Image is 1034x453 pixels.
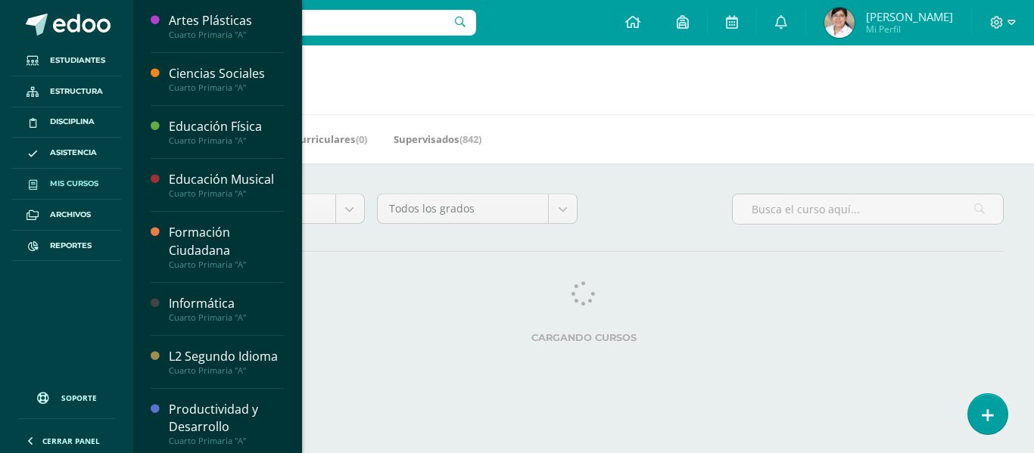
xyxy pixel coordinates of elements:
[169,12,284,29] div: Artes Plásticas
[248,127,367,151] a: Mis Extracurriculares(0)
[12,169,121,200] a: Mis cursos
[169,118,284,146] a: Educación FísicaCuarto Primaria "A"
[50,147,97,159] span: Asistencia
[169,12,284,40] a: Artes PlásticasCuarto Primaria "A"
[378,194,578,223] a: Todos los grados
[164,332,1004,343] label: Cargando cursos
[169,365,284,376] div: Cuarto Primaria "A"
[169,65,284,82] div: Ciencias Sociales
[169,224,284,269] a: Formación CiudadanaCuarto Primaria "A"
[389,194,537,223] span: Todos los grados
[50,85,103,98] span: Estructura
[169,295,284,312] div: Informática
[169,171,284,188] div: Educación Musical
[50,116,95,128] span: Disciplina
[866,9,953,24] span: [PERSON_NAME]
[169,295,284,323] a: InformáticaCuarto Primaria "A"
[169,401,284,436] div: Productividad y Desarrollo
[18,377,115,414] a: Soporte
[12,76,121,107] a: Estructura
[169,29,284,40] div: Cuarto Primaria "A"
[169,65,284,93] a: Ciencias SocialesCuarto Primaria "A"
[50,178,98,190] span: Mis cursos
[50,209,91,221] span: Archivos
[459,132,481,146] span: (842)
[394,127,481,151] a: Supervisados(842)
[12,200,121,231] a: Archivos
[169,118,284,135] div: Educación Física
[12,45,121,76] a: Estudiantes
[169,259,284,270] div: Cuarto Primaria "A"
[169,348,284,376] a: L2 Segundo IdiomaCuarto Primaria "A"
[169,312,284,323] div: Cuarto Primaria "A"
[824,8,855,38] img: 81b4b96153a5e26d3d090ab20a7281c5.png
[169,188,284,199] div: Cuarto Primaria "A"
[356,132,367,146] span: (0)
[169,224,284,259] div: Formación Ciudadana
[61,392,97,403] span: Soporte
[169,348,284,365] div: L2 Segundo Idioma
[169,436,284,446] div: Cuarto Primaria "A"
[12,138,121,169] a: Asistencia
[42,436,100,446] span: Cerrar panel
[50,240,92,252] span: Reportes
[733,194,1003,224] input: Busca el curso aquí...
[143,10,476,36] input: Busca un usuario...
[50,54,105,67] span: Estudiantes
[169,82,284,93] div: Cuarto Primaria "A"
[169,135,284,146] div: Cuarto Primaria "A"
[169,401,284,446] a: Productividad y DesarrolloCuarto Primaria "A"
[12,107,121,138] a: Disciplina
[169,171,284,199] a: Educación MusicalCuarto Primaria "A"
[866,23,953,36] span: Mi Perfil
[12,231,121,262] a: Reportes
